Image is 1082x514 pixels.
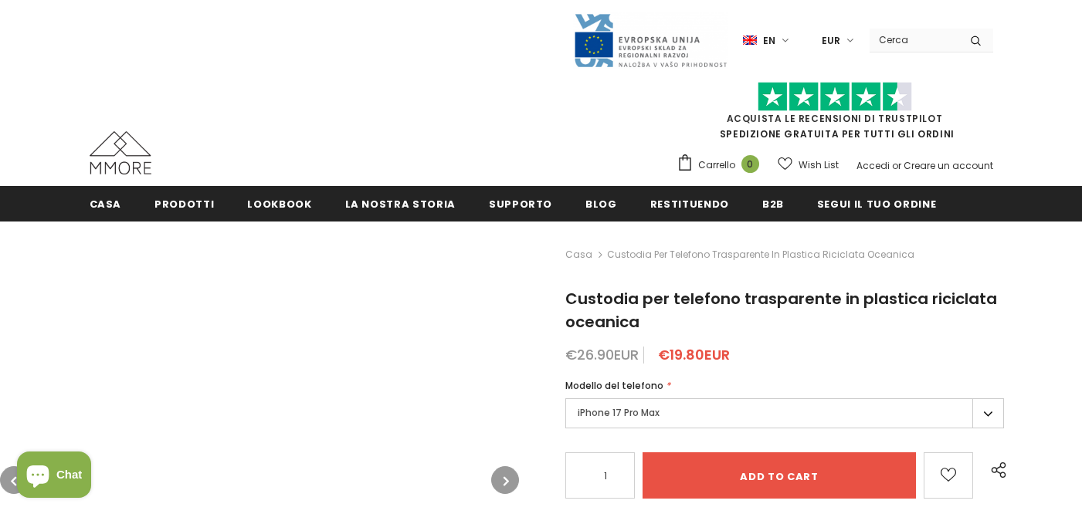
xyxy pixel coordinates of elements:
a: Creare un account [904,159,993,172]
img: Fidati di Pilot Stars [758,82,912,112]
span: Carrello [698,157,735,173]
inbox-online-store-chat: Shopify online store chat [12,451,96,502]
span: 0 [741,155,759,173]
a: supporto [489,186,552,221]
a: La nostra storia [345,186,456,221]
span: Custodia per telefono trasparente in plastica riciclata oceanica [607,245,914,264]
a: Prodotti [154,186,214,221]
span: €19.80EUR [658,345,730,364]
input: Search Site [870,29,958,51]
a: B2B [762,186,784,221]
a: Casa [565,245,592,264]
span: Wish List [799,157,839,173]
a: Acquista le recensioni di TrustPilot [727,112,943,125]
input: Add to cart [643,452,915,499]
span: supporto [489,197,552,211]
span: en [763,33,775,49]
span: EUR [822,33,840,49]
span: €26.90EUR [565,345,639,364]
a: Accedi [856,159,890,172]
a: Blog [585,186,617,221]
a: Lookbook [247,186,311,221]
span: Prodotti [154,197,214,211]
span: Lookbook [247,197,311,211]
img: Casi MMORE [90,131,151,174]
span: La nostra storia [345,197,456,211]
a: Segui il tuo ordine [817,186,936,221]
span: Restituendo [650,197,729,211]
span: Modello del telefono [565,379,663,392]
span: B2B [762,197,784,211]
img: Javni Razpis [573,12,728,69]
span: or [892,159,901,172]
a: Restituendo [650,186,729,221]
span: Custodia per telefono trasparente in plastica riciclata oceanica [565,288,997,333]
span: SPEDIZIONE GRATUITA PER TUTTI GLI ORDINI [677,89,993,140]
span: Segui il tuo ordine [817,197,936,211]
a: Carrello 0 [677,154,767,177]
a: Javni Razpis [573,33,728,46]
span: Casa [90,197,122,211]
a: Casa [90,186,122,221]
img: i-lang-1.png [743,34,757,47]
label: iPhone 17 Pro Max [565,398,1004,428]
a: Wish List [778,151,839,178]
span: Blog [585,197,617,211]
